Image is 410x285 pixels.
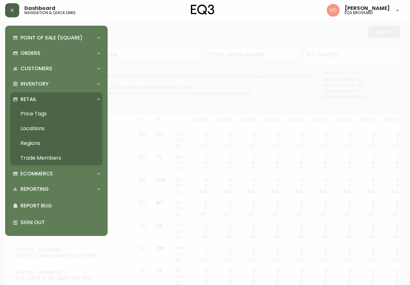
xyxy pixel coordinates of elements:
p: Orders [20,50,40,57]
div: Orders [10,46,102,60]
p: Inventory [20,80,49,88]
div: Report Bug [10,197,102,214]
a: Price Tags [10,106,102,121]
div: Inventory [10,77,102,91]
h5: navigation & quick links [24,11,76,15]
a: Trade Members [10,151,102,165]
img: 34cbe8de67806989076631741e6a7c6b [327,4,340,17]
p: Reporting [20,186,49,193]
p: Point of Sale (Square) [20,34,83,41]
p: Customers [20,65,52,72]
a: Locations [10,121,102,136]
p: Sign Out [20,219,100,226]
img: logo [191,4,215,15]
p: Ecommerce [20,170,53,177]
h5: eq3 brossard [345,11,373,15]
div: Reporting [10,182,102,196]
span: Dashboard [24,6,55,11]
div: Sign Out [10,214,102,231]
div: Retail [10,92,102,106]
div: Customers [10,62,102,76]
span: [PERSON_NAME] [345,6,390,11]
a: Regions [10,136,102,151]
div: Ecommerce [10,167,102,181]
p: Retail [20,96,37,103]
div: Point of Sale (Square) [10,31,102,45]
p: Report Bug [20,202,100,209]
